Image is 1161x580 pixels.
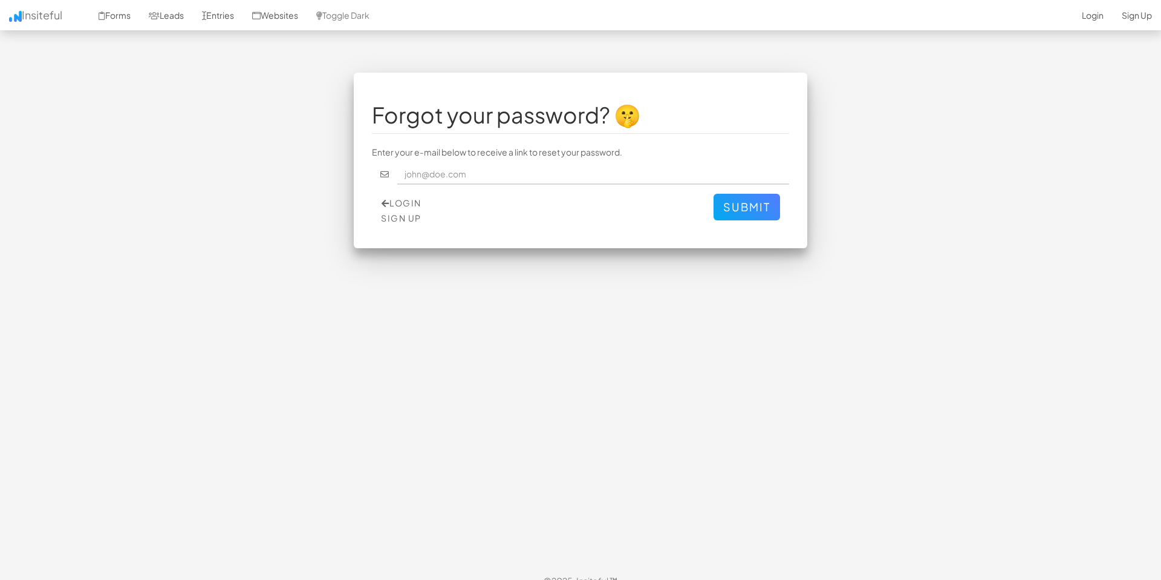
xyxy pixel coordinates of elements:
h1: Forgot your password? 🤫 [372,103,789,127]
input: john@doe.com [397,164,790,185]
p: Enter your e-mail below to receive a link to reset your password. [372,146,789,158]
button: Submit [714,194,780,220]
img: icon.png [9,11,22,22]
a: Login [382,197,421,208]
a: Sign Up [381,213,421,223]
